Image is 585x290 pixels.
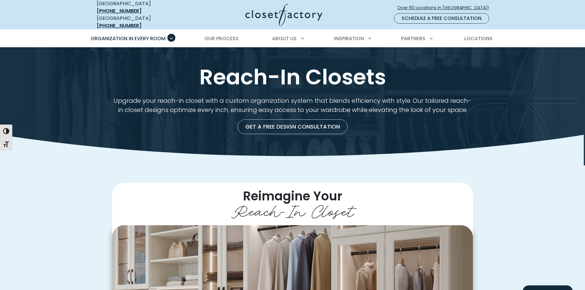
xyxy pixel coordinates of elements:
span: About Us [272,35,297,42]
a: Over 60 Locations in [GEOGRAPHIC_DATA]! [397,2,494,13]
a: Schedule a Free Consultation [394,13,489,24]
span: Reimagine Your [243,188,342,205]
span: Partners [401,35,425,42]
h1: Reach-In Closets [96,65,490,89]
span: Inspiration [334,35,364,42]
a: [PHONE_NUMBER] [97,22,142,29]
a: [PHONE_NUMBER] [97,7,142,14]
span: Our Process [205,35,239,42]
img: Closet Factory Logo [245,4,322,26]
span: Over 60 Locations in [GEOGRAPHIC_DATA]! [397,5,494,11]
div: [GEOGRAPHIC_DATA] [97,15,186,29]
p: Upgrade your reach-in closet with a custom organization system that blends efficiency with style.... [112,96,473,114]
span: Reach-In Closet [231,197,354,222]
a: Get a Free Design Consultation [238,119,348,134]
span: Organization in Every Room [91,35,166,42]
span: Locations [464,35,493,42]
nav: Primary Menu [86,30,499,47]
